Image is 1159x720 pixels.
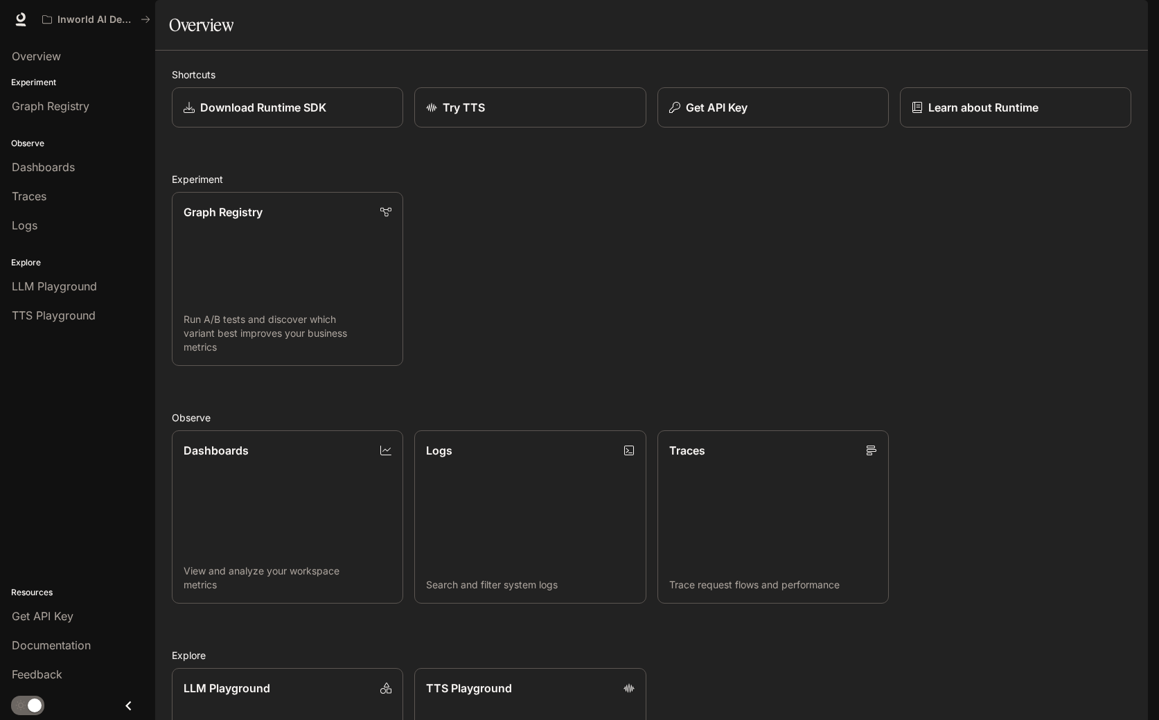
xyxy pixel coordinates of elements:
h2: Observe [172,410,1131,425]
p: Inworld AI Demos [57,14,135,26]
p: Trace request flows and performance [669,578,877,592]
p: Logs [426,442,452,459]
a: LogsSearch and filter system logs [414,430,646,604]
p: Traces [669,442,705,459]
h2: Explore [172,648,1131,662]
a: DashboardsView and analyze your workspace metrics [172,430,403,604]
a: TracesTrace request flows and performance [657,430,889,604]
p: Dashboards [184,442,249,459]
p: View and analyze your workspace metrics [184,564,391,592]
a: Try TTS [414,87,646,128]
a: Learn about Runtime [900,87,1131,128]
h2: Shortcuts [172,67,1131,82]
p: LLM Playground [184,680,270,696]
p: Learn about Runtime [928,99,1038,116]
a: Download Runtime SDK [172,87,403,128]
h1: Overview [169,11,233,39]
button: All workspaces [36,6,157,33]
p: Try TTS [443,99,485,116]
p: Search and filter system logs [426,578,634,592]
p: TTS Playground [426,680,512,696]
p: Run A/B tests and discover which variant best improves your business metrics [184,313,391,354]
p: Get API Key [686,99,747,116]
h2: Experiment [172,172,1131,186]
a: Graph RegistryRun A/B tests and discover which variant best improves your business metrics [172,192,403,366]
p: Download Runtime SDK [200,99,326,116]
p: Graph Registry [184,204,263,220]
button: Get API Key [657,87,889,128]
